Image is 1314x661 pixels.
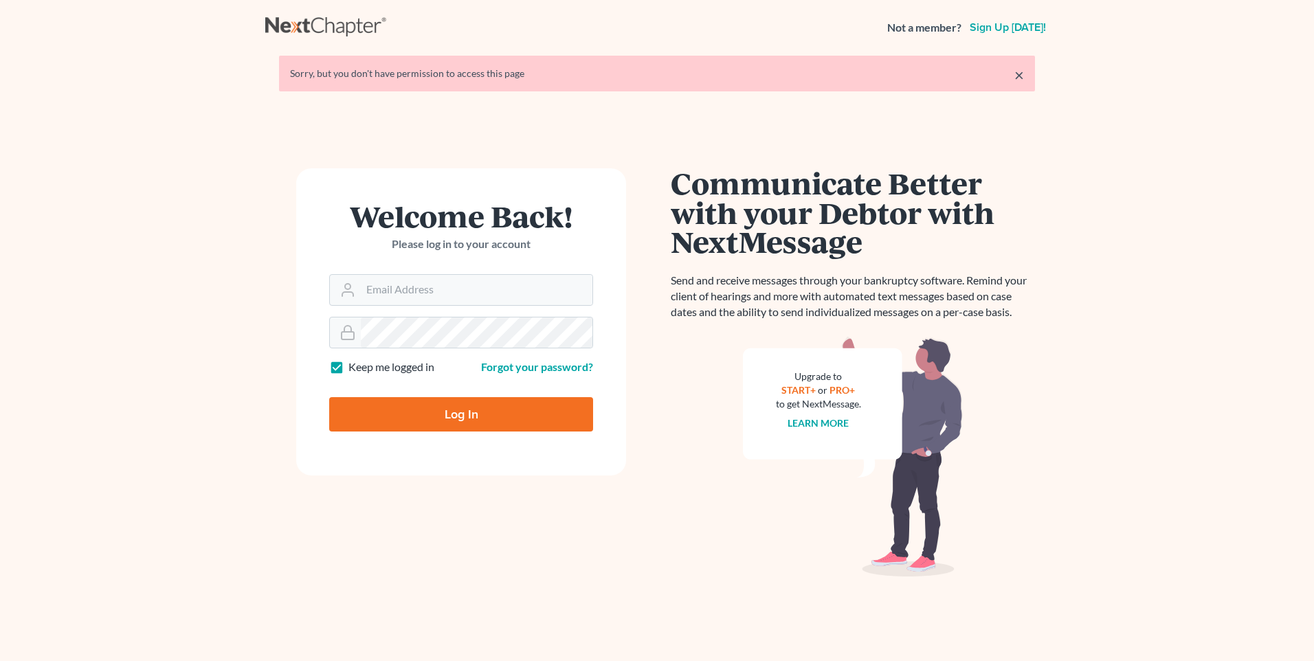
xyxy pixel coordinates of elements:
[788,417,849,429] a: Learn more
[329,236,593,252] p: Please log in to your account
[819,384,828,396] span: or
[1014,67,1024,83] a: ×
[329,201,593,231] h1: Welcome Back!
[671,273,1035,320] p: Send and receive messages through your bankruptcy software. Remind your client of hearings and mo...
[290,67,1024,80] div: Sorry, but you don't have permission to access this page
[329,397,593,432] input: Log In
[887,20,961,36] strong: Not a member?
[361,275,592,305] input: Email Address
[671,168,1035,256] h1: Communicate Better with your Debtor with NextMessage
[967,22,1049,33] a: Sign up [DATE]!
[776,370,861,383] div: Upgrade to
[743,337,963,577] img: nextmessage_bg-59042aed3d76b12b5cd301f8e5b87938c9018125f34e5fa2b7a6b67550977c72.svg
[348,359,434,375] label: Keep me logged in
[776,397,861,411] div: to get NextMessage.
[782,384,816,396] a: START+
[481,360,593,373] a: Forgot your password?
[830,384,856,396] a: PRO+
